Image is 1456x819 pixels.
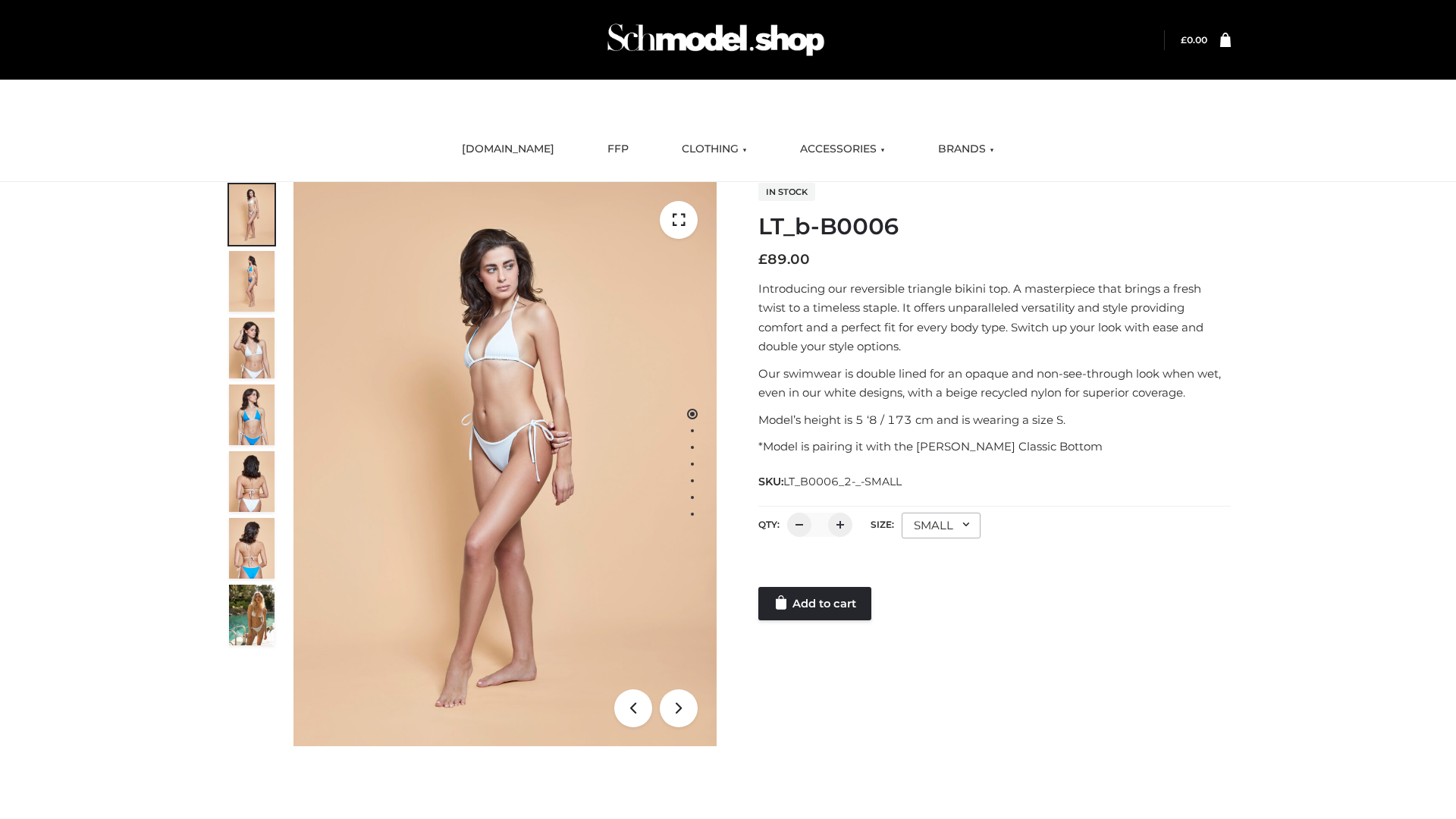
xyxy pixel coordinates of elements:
[229,318,275,378] img: ArielClassicBikiniTop_CloudNine_AzureSky_OW114ECO_3-scaled.jpg
[871,519,894,530] label: Size:
[758,251,767,268] span: £
[758,364,1231,403] p: Our swimwear is double lined for an opaque and non-see-through look when wet, even in our white d...
[758,410,1231,430] p: Model’s height is 5 ‘8 / 173 cm and is wearing a size S.
[229,518,275,579] img: ArielClassicBikiniTop_CloudNine_AzureSky_OW114ECO_8-scaled.jpg
[789,133,896,166] a: ACCESSORIES
[927,133,1006,166] a: BRANDS
[758,251,810,268] bdi: 89.00
[758,437,1231,457] p: *Model is pairing it with the [PERSON_NAME] Classic Bottom
[229,451,275,512] img: ArielClassicBikiniTop_CloudNine_AzureSky_OW114ECO_7-scaled.jpg
[758,472,903,491] span: SKU:
[229,251,275,312] img: ArielClassicBikiniTop_CloudNine_AzureSky_OW114ECO_2-scaled.jpg
[670,133,758,166] a: CLOTHING
[1181,34,1187,45] span: £
[783,475,902,488] span: LT_B0006_2-_-SMALL
[758,519,780,530] label: QTY:
[758,587,871,620] a: Add to cart
[602,10,830,70] img: Schmodel Admin 964
[229,585,275,645] img: Arieltop_CloudNine_AzureSky2.jpg
[758,183,815,201] span: In stock
[229,384,275,445] img: ArielClassicBikiniTop_CloudNine_AzureSky_OW114ECO_4-scaled.jpg
[450,133,566,166] a: [DOMAIN_NAME]
[596,133,640,166] a: FFP
[1181,34,1207,45] a: £0.00
[1181,34,1207,45] bdi: 0.00
[293,182,717,746] img: ArielClassicBikiniTop_CloudNine_AzureSky_OW114ECO_1
[758,279,1231,356] p: Introducing our reversible triangle bikini top. A masterpiece that brings a fresh twist to a time...
[902,513,981,538] div: SMALL
[758,213,1231,240] h1: LT_b-B0006
[229,184,275,245] img: ArielClassicBikiniTop_CloudNine_AzureSky_OW114ECO_1-scaled.jpg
